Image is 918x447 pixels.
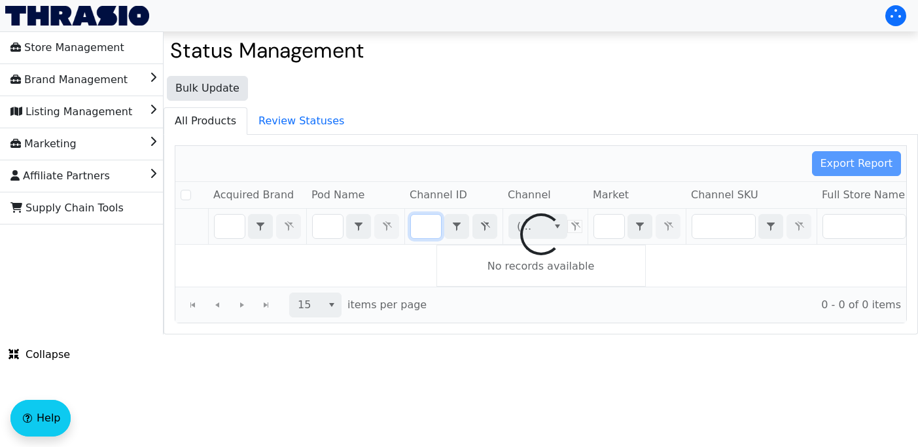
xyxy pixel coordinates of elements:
[5,6,149,26] img: Thrasio Logo
[10,69,128,90] span: Brand Management
[10,400,71,437] button: Help floatingactionbutton
[10,37,124,58] span: Store Management
[37,410,60,426] span: Help
[170,38,911,63] h2: Status Management
[10,101,132,122] span: Listing Management
[10,134,77,154] span: Marketing
[10,198,124,219] span: Supply Chain Tools
[164,108,247,134] span: All Products
[248,108,355,134] span: Review Statuses
[167,76,248,101] button: Bulk Update
[9,347,70,363] span: Collapse
[10,166,110,187] span: Affiliate Partners
[175,80,239,96] span: Bulk Update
